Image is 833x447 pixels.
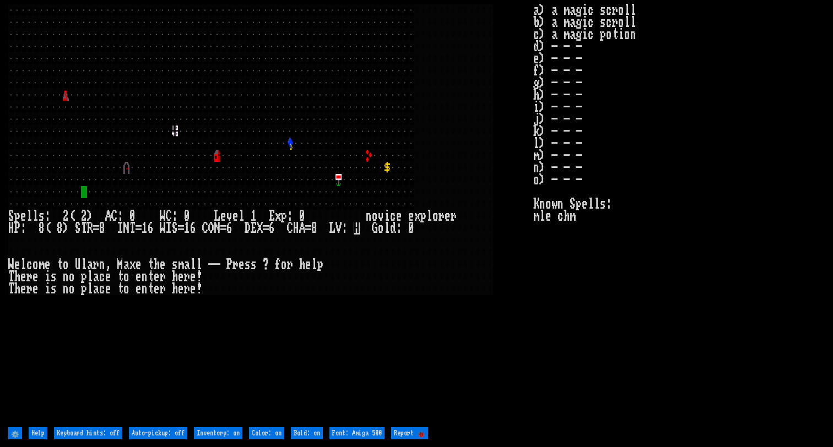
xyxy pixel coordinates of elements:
[123,259,129,271] div: a
[281,259,287,271] div: o
[194,427,242,439] input: Inventory: on
[275,210,281,222] div: x
[172,271,178,283] div: h
[245,222,251,235] div: D
[51,271,57,283] div: s
[299,210,305,222] div: 0
[99,283,105,295] div: c
[251,210,257,222] div: 1
[105,271,111,283] div: e
[166,210,172,222] div: C
[420,210,426,222] div: p
[160,222,166,235] div: W
[190,283,196,295] div: e
[136,259,142,271] div: e
[69,271,75,283] div: o
[408,210,414,222] div: e
[99,222,105,235] div: 8
[99,271,105,283] div: c
[117,210,123,222] div: :
[293,222,299,235] div: H
[33,271,39,283] div: e
[54,427,122,439] input: Keyboard hints: off
[8,259,14,271] div: W
[184,222,190,235] div: 1
[136,271,142,283] div: e
[26,283,33,295] div: r
[214,259,220,271] div: -
[251,222,257,235] div: E
[20,283,26,295] div: e
[533,4,825,424] stats: a) a magic scroll b) a magic scroll c) a magic potion d) - - - e) - - - f) - - - g) - - - h) - - ...
[196,271,202,283] div: !
[8,210,14,222] div: S
[33,283,39,295] div: e
[226,222,232,235] div: 6
[414,210,420,222] div: x
[178,283,184,295] div: e
[75,222,81,235] div: S
[184,259,190,271] div: a
[129,427,187,439] input: Auto-pickup: off
[33,210,39,222] div: l
[105,259,111,271] div: ,
[39,259,45,271] div: m
[378,222,384,235] div: o
[220,210,226,222] div: e
[172,259,178,271] div: s
[26,271,33,283] div: r
[202,222,208,235] div: C
[184,210,190,222] div: 0
[93,283,99,295] div: a
[166,222,172,235] div: I
[75,259,81,271] div: U
[14,222,20,235] div: P
[214,210,220,222] div: L
[87,210,93,222] div: )
[87,259,93,271] div: a
[14,283,20,295] div: h
[239,259,245,271] div: e
[445,210,451,222] div: e
[172,283,178,295] div: h
[63,210,69,222] div: 2
[81,222,87,235] div: T
[81,210,87,222] div: 2
[87,271,93,283] div: l
[45,283,51,295] div: i
[214,222,220,235] div: N
[142,283,148,295] div: n
[142,271,148,283] div: n
[81,283,87,295] div: p
[305,259,311,271] div: e
[117,259,123,271] div: M
[184,271,190,283] div: r
[299,259,305,271] div: h
[372,222,378,235] div: G
[45,222,51,235] div: (
[226,259,232,271] div: P
[287,259,293,271] div: r
[63,271,69,283] div: n
[311,222,317,235] div: 8
[26,210,33,222] div: l
[172,222,178,235] div: S
[226,210,232,222] div: v
[269,210,275,222] div: E
[117,222,123,235] div: I
[408,222,414,235] div: 0
[148,271,154,283] div: t
[317,259,323,271] div: p
[396,222,402,235] div: :
[93,259,99,271] div: r
[287,222,293,235] div: C
[123,271,129,283] div: o
[160,210,166,222] div: W
[390,222,396,235] div: d
[14,271,20,283] div: h
[20,271,26,283] div: e
[81,259,87,271] div: l
[57,259,63,271] div: t
[8,271,14,283] div: T
[178,222,184,235] div: =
